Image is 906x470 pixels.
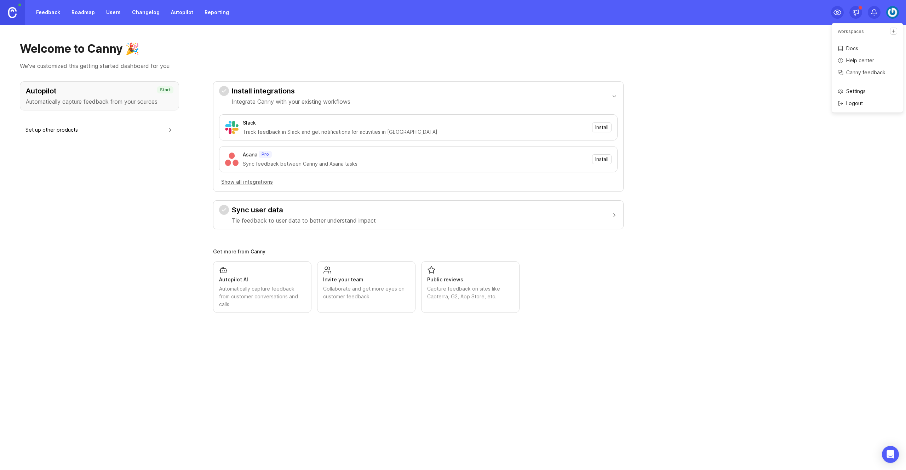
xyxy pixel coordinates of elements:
p: Canny feedback [846,69,885,76]
p: Help center [846,57,874,64]
img: Slack [225,121,239,134]
a: Show all integrations [219,178,618,186]
p: Logout [846,100,863,107]
div: Autopilot AI [219,276,305,283]
a: Canny feedback [832,67,903,78]
a: Settings [832,86,903,97]
button: Sync user dataTie feedback to user data to better understand impact [219,201,618,229]
a: Help center [832,55,903,66]
div: Sync feedback between Canny and Asana tasks [243,160,588,168]
button: Show all integrations [219,178,275,186]
button: Install [592,154,612,164]
p: Pro [262,151,269,157]
span: Install [595,156,608,163]
a: Invite your teamCollaborate and get more eyes on customer feedback [317,261,415,313]
a: Users [102,6,125,19]
div: Public reviews [427,276,514,283]
button: Set up other products [25,122,173,138]
p: Settings [846,88,866,95]
div: Collaborate and get more eyes on customer feedback [323,285,409,300]
a: Reporting [200,6,233,19]
div: Install integrationsIntegrate Canny with your existing workflows [219,110,618,191]
div: Slack [243,119,256,127]
p: Workspaces [838,28,864,34]
a: Docs [832,43,903,54]
a: Autopilot AIAutomatically capture feedback from customer conversations and calls [213,261,311,313]
a: Public reviewsCapture feedback on sites like Capterra, G2, App Store, etc. [421,261,520,313]
span: Install [595,124,608,131]
div: Track feedback in Slack and get notifications for activities in [GEOGRAPHIC_DATA] [243,128,588,136]
div: Asana [243,151,257,159]
h3: Sync user data [232,205,376,215]
a: Create a new workspace [890,28,897,35]
img: Asana [225,153,239,166]
h3: Install integrations [232,86,350,96]
div: Capture feedback on sites like Capterra, G2, App Store, etc. [427,285,514,300]
button: AutopilotAutomatically capture feedback from your sourcesStart [20,81,179,110]
img: Canny Home [8,7,17,18]
p: Docs [846,45,858,52]
button: Install integrationsIntegrate Canny with your existing workflows [219,82,618,110]
p: Tie feedback to user data to better understand impact [232,216,376,225]
h1: Welcome to Canny 🎉 [20,42,886,56]
p: Integrate Canny with your existing workflows [232,97,350,106]
p: Start [160,87,171,93]
a: Roadmap [67,6,99,19]
div: Get more from Canny [213,249,624,254]
img: Sophia Hostetler [886,6,899,19]
p: We've customized this getting started dashboard for you [20,62,886,70]
a: Feedback [32,6,64,19]
div: Open Intercom Messenger [882,446,899,463]
a: Changelog [128,6,164,19]
div: Automatically capture feedback from customer conversations and calls [219,285,305,308]
p: Automatically capture feedback from your sources [26,97,173,106]
button: Install [592,122,612,132]
a: Autopilot [167,6,197,19]
h3: Autopilot [26,86,173,96]
div: Invite your team [323,276,409,283]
